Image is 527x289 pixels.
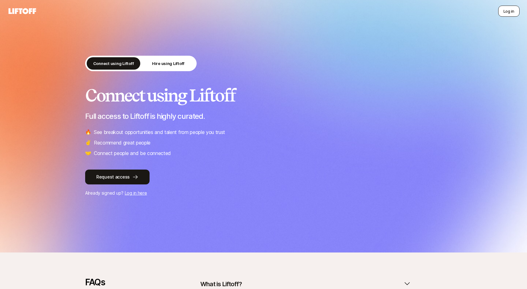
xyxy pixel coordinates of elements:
button: Request access [85,170,150,184]
a: Request access [85,170,442,184]
p: Recommend great people [94,139,150,147]
span: 🔥 [85,128,91,136]
p: What is Liftoff? [200,280,242,288]
span: 🤝 [85,149,91,157]
p: Already signed up? [85,189,442,197]
a: Log in here [125,190,147,196]
span: ✌️ [85,139,91,147]
p: Hire using Liftoff [152,60,185,67]
p: Connect using Liftoff [93,60,134,67]
h2: Connect using Liftoff [85,86,442,105]
p: See breakout opportunities and talent from people you trust [94,128,225,136]
button: Log in [498,6,520,17]
p: Full access to Liftoff is highly curated. [85,112,442,121]
p: Connect people and be connected [94,149,171,157]
p: FAQs [85,277,172,287]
